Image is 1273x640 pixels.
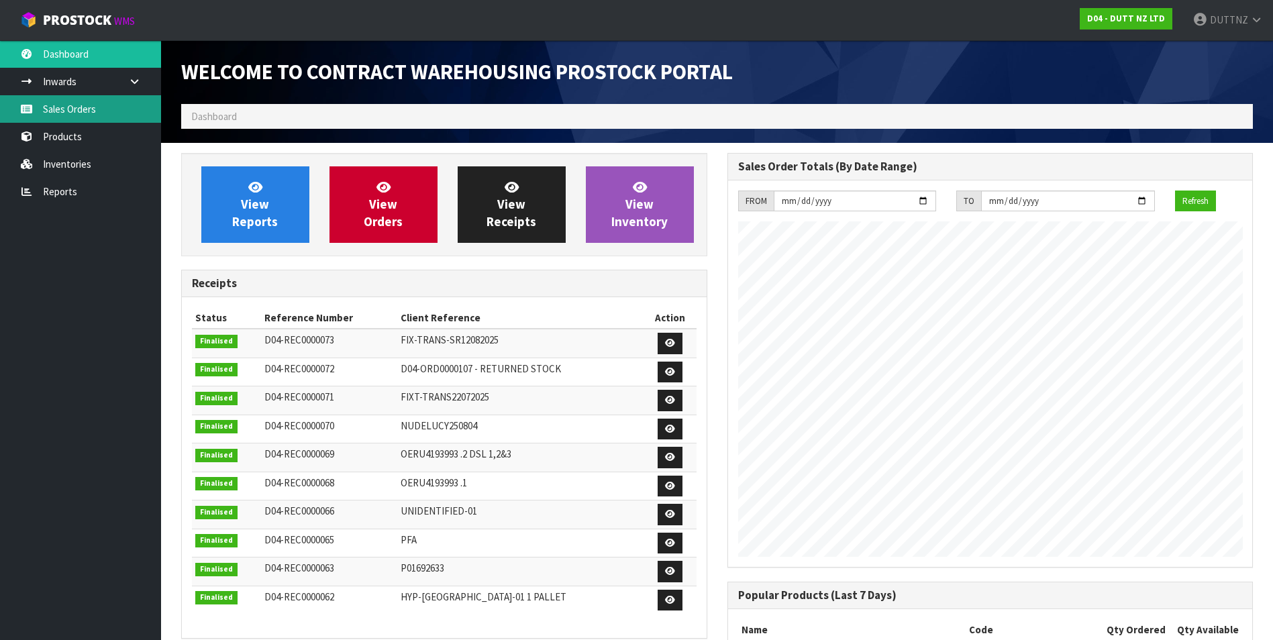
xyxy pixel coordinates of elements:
[195,563,238,576] span: Finalised
[264,447,334,460] span: D04-REC0000069
[738,589,1243,602] h3: Popular Products (Last 7 Days)
[195,534,238,547] span: Finalised
[329,166,438,243] a: ViewOrders
[956,191,981,212] div: TO
[114,15,135,28] small: WMS
[644,307,697,329] th: Action
[201,166,309,243] a: ViewReports
[192,307,261,329] th: Status
[401,562,444,574] span: P01692633
[264,562,334,574] span: D04-REC0000063
[195,335,238,348] span: Finalised
[181,58,733,85] span: Welcome to Contract Warehousing ProStock Portal
[195,449,238,462] span: Finalised
[43,11,111,29] span: ProStock
[487,179,536,229] span: View Receipts
[192,277,697,290] h3: Receipts
[195,591,238,604] span: Finalised
[261,307,397,329] th: Reference Number
[195,392,238,405] span: Finalised
[264,333,334,346] span: D04-REC0000073
[264,362,334,375] span: D04-REC0000072
[401,390,489,403] span: FIXT-TRANS22072025
[738,160,1243,173] h3: Sales Order Totals (By Date Range)
[401,419,477,432] span: NUDELUCY250804
[401,476,467,489] span: OERU4193993 .1
[397,307,644,329] th: Client Reference
[401,590,566,603] span: HYP-[GEOGRAPHIC_DATA]-01 1 PALLET
[1087,13,1165,24] strong: D04 - DUTT NZ LTD
[264,533,334,546] span: D04-REC0000065
[586,166,694,243] a: ViewInventory
[195,506,238,519] span: Finalised
[401,447,511,460] span: OERU4193993 .2 DSL 1,2&3
[401,362,561,375] span: D04-ORD0000107 - RETURNED STOCK
[401,504,477,517] span: UNIDENTIFIED-01
[1175,191,1216,212] button: Refresh
[364,179,403,229] span: View Orders
[401,533,417,546] span: PFA
[195,477,238,490] span: Finalised
[264,504,334,517] span: D04-REC0000066
[264,390,334,403] span: D04-REC0000071
[401,333,499,346] span: FIX-TRANS-SR12082025
[232,179,278,229] span: View Reports
[20,11,37,28] img: cube-alt.png
[195,420,238,433] span: Finalised
[1210,13,1248,26] span: DUTTNZ
[264,419,334,432] span: D04-REC0000070
[611,179,668,229] span: View Inventory
[458,166,566,243] a: ViewReceipts
[738,191,774,212] div: FROM
[264,476,334,489] span: D04-REC0000068
[191,110,237,123] span: Dashboard
[195,363,238,376] span: Finalised
[264,590,334,603] span: D04-REC0000062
